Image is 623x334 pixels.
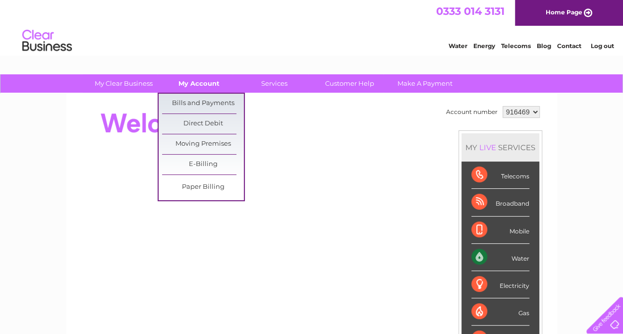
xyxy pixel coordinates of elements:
[590,42,614,50] a: Log out
[537,42,551,50] a: Blog
[384,74,466,93] a: Make A Payment
[162,114,244,134] a: Direct Debit
[477,143,498,152] div: LIVE
[162,134,244,154] a: Moving Premises
[471,189,529,216] div: Broadband
[78,5,546,48] div: Clear Business is a trading name of Verastar Limited (registered in [GEOGRAPHIC_DATA] No. 3667643...
[471,217,529,244] div: Mobile
[471,244,529,271] div: Water
[471,271,529,298] div: Electricity
[557,42,581,50] a: Contact
[158,74,240,93] a: My Account
[83,74,165,93] a: My Clear Business
[162,177,244,197] a: Paper Billing
[436,5,505,17] a: 0333 014 3131
[233,74,315,93] a: Services
[471,298,529,326] div: Gas
[444,104,500,120] td: Account number
[162,94,244,113] a: Bills and Payments
[473,42,495,50] a: Energy
[471,162,529,189] div: Telecoms
[449,42,467,50] a: Water
[22,26,72,56] img: logo.png
[501,42,531,50] a: Telecoms
[461,133,539,162] div: MY SERVICES
[309,74,391,93] a: Customer Help
[162,155,244,174] a: E-Billing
